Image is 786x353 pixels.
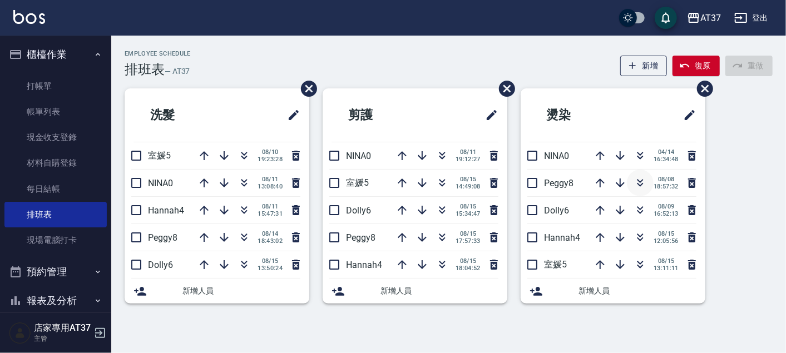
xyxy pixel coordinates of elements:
[258,265,283,272] span: 13:50:24
[676,102,696,128] span: 修改班表的標題
[4,99,107,125] a: 帳單列表
[654,148,679,156] span: 04/14
[654,257,679,265] span: 08/15
[654,176,679,183] span: 08/08
[456,203,481,210] span: 08/15
[125,50,191,57] h2: Employee Schedule
[125,62,165,77] h3: 排班表
[134,95,236,135] h2: 洗髮
[544,232,580,243] span: Hannah4
[323,279,507,304] div: 新增人員
[456,265,481,272] span: 18:04:52
[655,7,677,29] button: save
[456,237,481,245] span: 17:57:33
[4,125,107,150] a: 現金收支登錄
[293,72,319,105] span: 刪除班表
[258,257,283,265] span: 08/15
[4,257,107,286] button: 預約管理
[456,230,481,237] span: 08/15
[258,203,283,210] span: 08/11
[683,7,725,29] button: AT37
[346,177,369,188] span: 室媛5
[346,260,382,270] span: Hannah4
[654,183,679,190] span: 18:57:32
[730,8,773,28] button: 登出
[654,237,679,245] span: 12:05:56
[530,95,632,135] h2: 燙染
[456,257,481,265] span: 08/15
[13,10,45,24] img: Logo
[579,285,696,297] span: 新增人員
[258,237,283,245] span: 18:43:02
[182,285,300,297] span: 新增人員
[280,102,300,128] span: 修改班表的標題
[4,150,107,176] a: 材料自購登錄
[491,72,517,105] span: 刪除班表
[700,11,721,25] div: AT37
[456,183,481,190] span: 14:49:08
[148,205,184,216] span: Hannah4
[258,148,283,156] span: 08/10
[346,205,371,216] span: Dolly6
[654,210,679,217] span: 16:52:13
[258,176,283,183] span: 08/11
[332,95,434,135] h2: 剪護
[258,230,283,237] span: 08/14
[165,66,190,77] h6: — AT37
[148,232,177,243] span: Peggy8
[346,232,375,243] span: Peggy8
[456,156,481,163] span: 19:12:27
[4,286,107,315] button: 報表及分析
[654,203,679,210] span: 08/09
[4,73,107,99] a: 打帳單
[654,230,679,237] span: 08/15
[654,156,679,163] span: 16:34:48
[346,151,371,161] span: NINA0
[4,40,107,69] button: 櫃檯作業
[258,156,283,163] span: 19:23:28
[258,210,283,217] span: 15:47:31
[4,176,107,202] a: 每日結帳
[258,183,283,190] span: 13:08:40
[544,178,574,188] span: Peggy8
[9,322,31,344] img: Person
[125,279,309,304] div: 新增人員
[34,322,91,334] h5: 店家專用AT37
[34,334,91,344] p: 主管
[620,56,668,76] button: 新增
[456,148,481,156] span: 08/11
[380,285,498,297] span: 新增人員
[148,178,173,188] span: NINA0
[456,210,481,217] span: 15:34:47
[478,102,498,128] span: 修改班表的標題
[4,202,107,227] a: 排班表
[544,205,569,216] span: Dolly6
[654,265,679,272] span: 13:11:11
[148,150,171,161] span: 室媛5
[148,260,173,270] span: Dolly6
[521,279,705,304] div: 新增人員
[544,151,569,161] span: NINA0
[456,176,481,183] span: 08/15
[673,56,720,76] button: 復原
[544,259,567,270] span: 室媛5
[689,72,715,105] span: 刪除班表
[4,227,107,253] a: 現場電腦打卡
